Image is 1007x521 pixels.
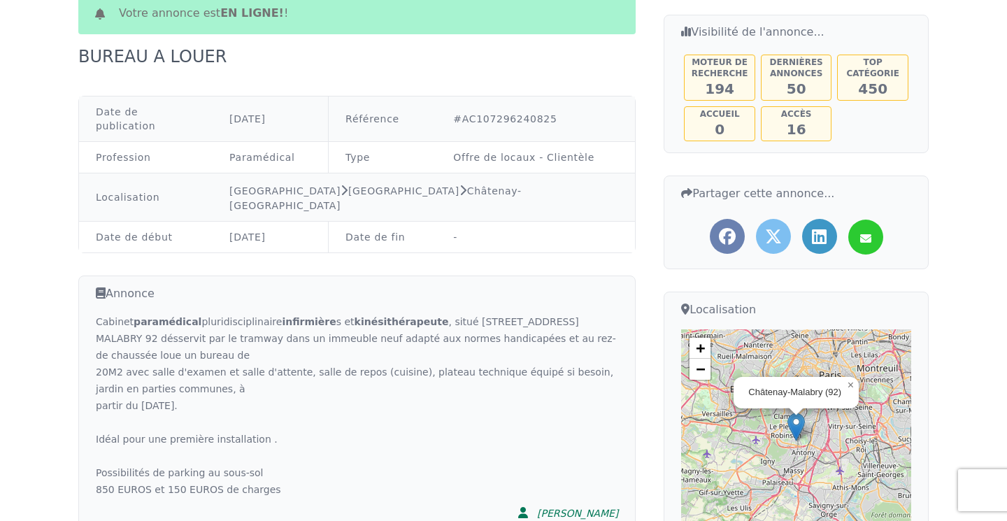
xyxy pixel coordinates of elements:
h5: Dernières annonces [763,57,830,79]
h3: Annonce [96,285,618,302]
h3: Localisation [681,301,911,318]
a: [GEOGRAPHIC_DATA] [229,185,341,197]
td: Type [329,142,437,173]
strong: infirmière [282,316,336,327]
td: Profession [79,142,213,173]
span: − [696,360,705,378]
span: × [848,379,854,391]
span: 16 [787,121,806,138]
span: 50 [787,80,806,97]
a: Partager l'annonce sur Facebook [710,219,745,254]
span: 450 [858,80,887,97]
span: Votre annonce est ! [119,5,288,22]
td: Date de publication [79,97,213,142]
a: Offre de locaux - Clientèle [453,152,594,163]
td: #AC107296240825 [436,97,635,142]
a: Zoom in [690,338,710,359]
h5: Accès [763,108,830,120]
h3: Partager cette annonce... [681,185,911,202]
td: Référence [329,97,437,142]
h5: Top catégorie [839,57,906,79]
td: Date de début [79,222,213,253]
div: Châtenay-Malabry (92) [748,387,841,399]
a: Paramédical [229,152,295,163]
strong: thérapeute [387,316,448,327]
a: [GEOGRAPHIC_DATA] [348,185,459,197]
h5: Moteur de recherche [686,57,753,79]
td: Date de fin [329,222,437,253]
a: Partager l'annonce sur LinkedIn [802,219,837,254]
a: Close popup [842,377,859,394]
div: Cabinet pluridisciplinaire s et , situé [STREET_ADDRESS] MALABRY 92 désservit par le tramway dans... [96,313,618,498]
b: en ligne! [220,6,284,20]
span: + [696,339,705,357]
strong: paramédical [134,316,201,327]
span: 0 [715,121,724,138]
div: [PERSON_NAME] [537,506,618,520]
strong: kinési [355,316,449,327]
td: [DATE] [213,222,329,253]
td: - [436,222,635,253]
h3: Visibilité de l'annonce... [681,24,911,41]
td: [DATE] [213,97,329,142]
span: 194 [705,80,734,97]
h5: Accueil [686,108,753,120]
div: BUREAU A LOUER [78,45,235,68]
a: Partager l'annonce sur Twitter [756,219,791,254]
a: Partager l'annonce par mail [848,220,883,255]
td: Localisation [79,173,213,222]
img: Marker [787,413,805,441]
a: Zoom out [690,359,710,380]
